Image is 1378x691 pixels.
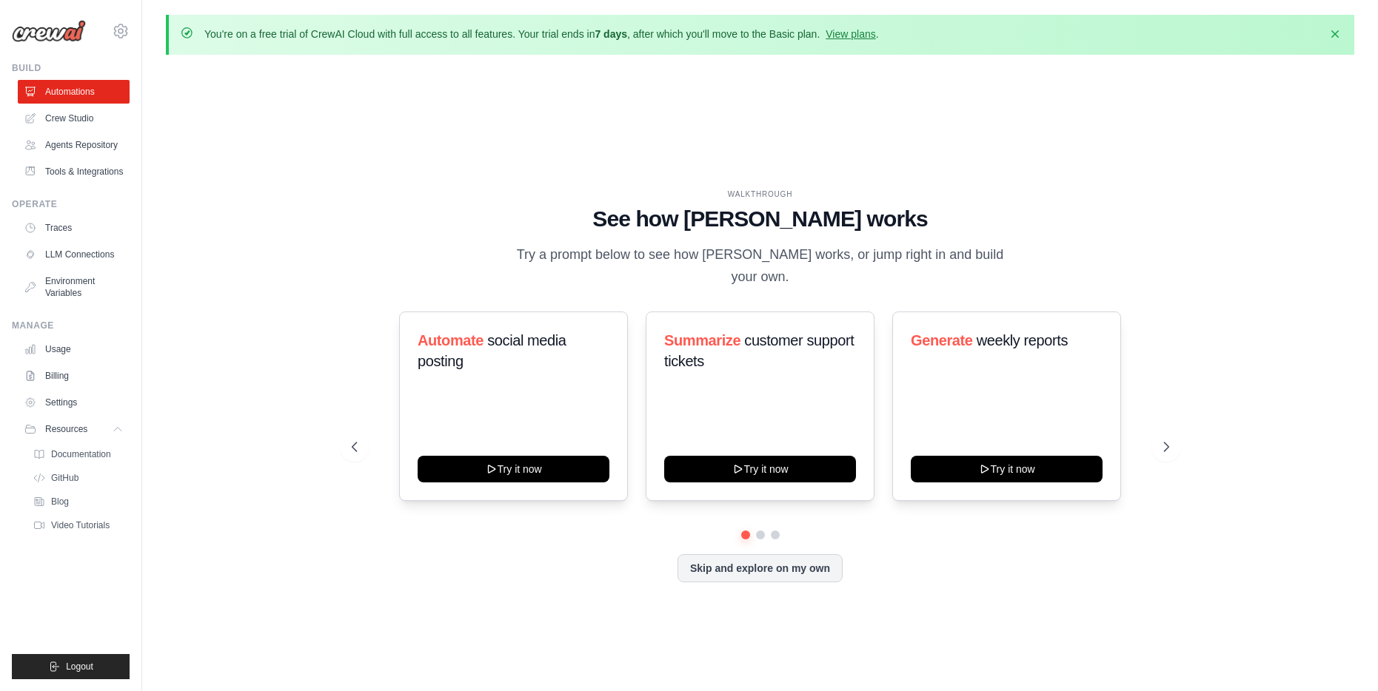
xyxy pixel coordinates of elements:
[18,133,130,157] a: Agents Repository
[12,654,130,679] button: Logout
[204,27,879,41] p: You're on a free trial of CrewAI Cloud with full access to all features. Your trial ends in , aft...
[1304,620,1378,691] iframe: Chat Widget
[418,332,566,369] span: social media posting
[12,20,86,42] img: Logo
[664,332,740,348] span: Summarize
[27,491,130,512] a: Blog
[352,206,1169,232] h1: See how [PERSON_NAME] works
[45,423,87,435] span: Resources
[18,337,130,361] a: Usage
[18,107,130,130] a: Crew Studio
[12,198,130,210] div: Operate
[12,320,130,331] div: Manage
[18,243,130,266] a: LLM Connections
[27,515,130,536] a: Video Tutorials
[1304,620,1378,691] div: 聊天小工具
[51,519,110,531] span: Video Tutorials
[51,448,111,460] span: Documentation
[678,554,843,582] button: Skip and explore on my own
[18,417,130,441] button: Resources
[27,468,130,488] a: GitHub
[18,364,130,388] a: Billing
[595,28,627,40] strong: 7 days
[664,456,856,482] button: Try it now
[66,661,93,673] span: Logout
[418,332,484,348] span: Automate
[664,332,854,369] span: customer support tickets
[911,456,1103,482] button: Try it now
[352,189,1169,200] div: WALKTHROUGH
[512,244,1009,288] p: Try a prompt below to see how [PERSON_NAME] works, or jump right in and build your own.
[826,28,875,40] a: View plans
[911,332,973,348] span: Generate
[18,80,130,104] a: Automations
[27,444,130,465] a: Documentation
[51,496,69,508] span: Blog
[977,332,1068,348] span: weekly reports
[12,62,130,74] div: Build
[18,391,130,414] a: Settings
[18,216,130,240] a: Traces
[18,269,130,305] a: Environment Variables
[51,472,78,484] span: GitHub
[18,160,130,183] a: Tools & Integrations
[418,456,609,482] button: Try it now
